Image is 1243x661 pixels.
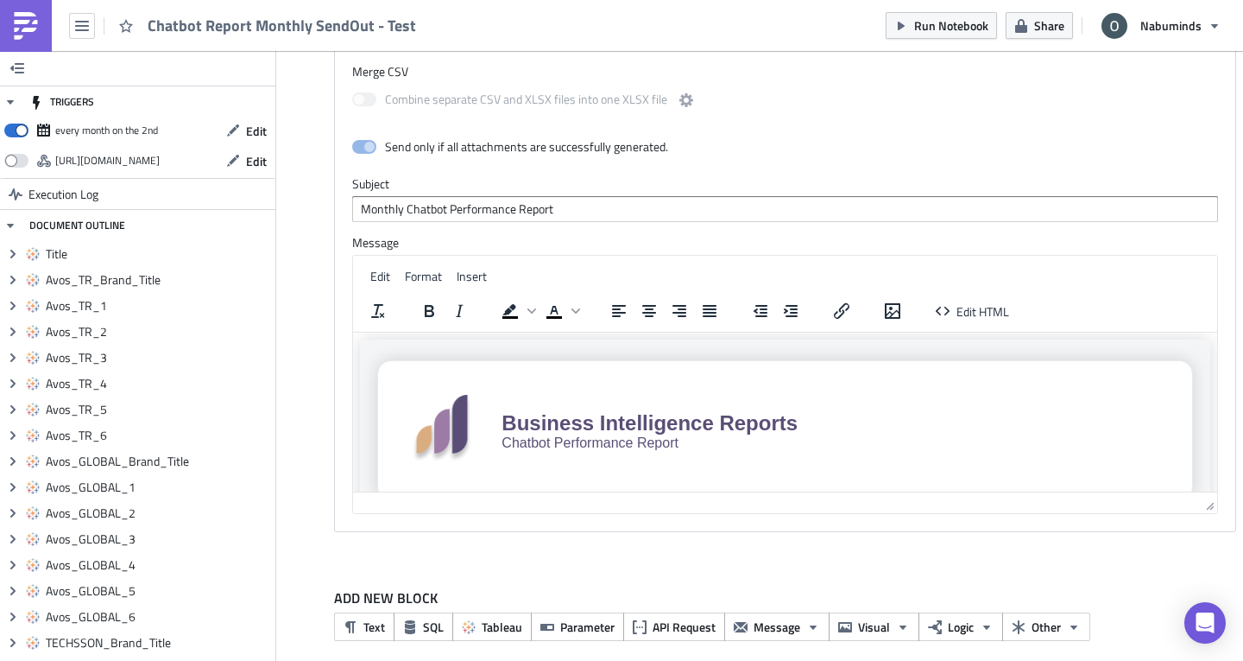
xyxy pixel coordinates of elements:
[7,14,893,30] h3: 2) Create your Email and use Tableau content as attachment
[46,531,271,547] span: Avos_GLOBAL_3
[7,14,173,29] strong: 1) Fetch Tableau content
[7,14,893,30] body: Rich Text Area. Press ALT-0 for help.
[1100,11,1129,41] img: Avatar
[531,613,624,641] button: Parameter
[1140,16,1202,35] span: Nabuminds
[352,176,1218,192] label: Subject
[457,267,487,285] span: Insert
[414,299,444,323] button: Bold
[914,16,988,35] span: Run Notebook
[653,618,716,636] span: API Request
[246,122,267,140] span: Edit
[956,302,1009,321] span: Edit HTML
[46,557,271,573] span: Avos_GLOBAL_4
[623,613,725,641] button: API Request
[218,148,275,175] button: Edit
[1032,618,1061,636] span: Other
[353,333,1217,492] iframe: Rich Text Area
[858,618,890,636] span: Visual
[148,103,325,118] span: Chatbot Performance Report
[46,246,271,262] span: Title
[46,298,271,314] span: Avos_TR_1
[724,613,830,641] button: Message
[665,299,694,323] button: Align right
[495,299,539,323] div: Background color
[1184,602,1226,644] div: Open Intercom Messenger
[352,64,1218,79] label: Merge CSV
[46,324,271,340] span: Avos_TR_2
[29,86,94,118] div: TRIGGERS
[363,299,393,323] button: Clear formatting
[452,613,532,641] button: Tableau
[46,272,271,288] span: Avos_TR_Brand_Title
[12,12,40,40] img: PushMetrics
[246,152,267,170] span: Edit
[829,613,919,641] button: Visual
[1002,613,1090,641] button: Other
[394,613,453,641] button: SQL
[676,90,697,111] button: Combine separate CSV and XLSX files into one XLSX file
[370,267,390,285] span: Edit
[918,613,1003,641] button: Logic
[46,505,271,521] span: Avos_GLOBAL_2
[604,299,634,323] button: Align left
[445,299,474,323] button: Italic
[352,90,697,111] label: Combine separate CSV and XLSX files into one XLSX file
[7,7,893,21] p: Chatbot Report Monthly SendOut
[55,118,158,143] div: every month on the 2nd
[482,618,522,636] span: Tableau
[754,618,800,636] span: Message
[405,267,442,285] span: Format
[28,179,98,210] span: Execution Log
[827,299,856,323] button: Insert/edit link
[46,454,271,469] span: Avos_GLOBAL_Brand_Title
[334,588,1236,608] label: ADD NEW BLOCK
[46,635,271,651] span: TECHSSON_Brand_Title
[218,118,275,144] button: Edit
[1034,16,1064,35] span: Share
[929,299,1016,323] button: Edit HTML
[423,618,444,636] span: SQL
[695,299,724,323] button: Justify
[560,618,615,636] span: Parameter
[1006,12,1073,39] button: Share
[948,618,974,636] span: Logic
[334,613,394,641] button: Text
[634,299,664,323] button: Align center
[46,609,271,625] span: Avos_GLOBAL_6
[46,402,271,417] span: Avos_TR_5
[7,7,893,21] body: Rich Text Area. Press ALT-0 for help.
[886,12,997,39] button: Run Notebook
[539,299,583,323] div: Text color
[776,299,805,323] button: Increase indent
[1091,7,1230,45] button: Nabuminds
[385,139,668,155] div: Send only if all attachments are successfully generated.
[363,618,385,636] span: Text
[878,299,907,323] button: Insert/edit image
[352,235,1218,251] label: Message
[1199,493,1217,513] div: Resize
[46,583,271,599] span: Avos_GLOBAL_5
[46,376,271,391] span: Avos_TR_4
[46,350,271,365] span: Avos_TR_3
[148,79,445,102] span: Business Intelligence Reports
[46,480,271,495] span: Avos_GLOBAL_1
[55,148,160,174] div: https://pushmetrics.io/api/v1/report/2joyKj0LDq/webhook?token=637c4de358d147ecb9e158ec35793f0d
[46,428,271,443] span: Avos_TR_6
[29,210,125,241] div: DOCUMENT OUTLINE
[148,16,418,35] span: Chatbot Report Monthly SendOut - Test
[746,299,775,323] button: Decrease indent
